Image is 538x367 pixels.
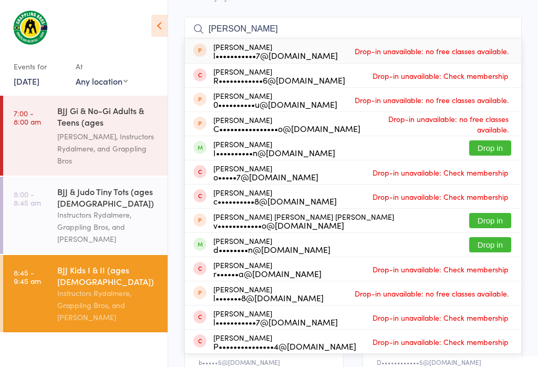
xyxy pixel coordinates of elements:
[213,318,338,326] div: l•••••••••••7@[DOMAIN_NAME]
[213,293,324,302] div: l•••••••8@[DOMAIN_NAME]
[57,287,159,323] div: Instructors Rydalmere, Grappling Bros, and [PERSON_NAME]
[199,358,333,366] div: b•••••5@[DOMAIN_NAME]
[213,188,337,205] div: [PERSON_NAME]
[11,8,50,47] img: Grappling Bros Rydalmere
[213,116,360,132] div: [PERSON_NAME]
[14,109,41,126] time: 7:00 - 8:00 am
[213,197,337,205] div: c••••••••••8@[DOMAIN_NAME]
[3,96,168,176] a: 7:00 -8:00 amBJJ Gi & No-Gi Adults & Teens (ages [DEMOGRAPHIC_DATA]+)[PERSON_NAME], Instructors R...
[184,17,522,41] input: Search
[14,75,39,87] a: [DATE]
[213,309,338,326] div: [PERSON_NAME]
[213,212,394,229] div: [PERSON_NAME] [PERSON_NAME] [PERSON_NAME]
[352,286,511,301] span: Drop-in unavailable: no free classes available.
[14,268,41,285] time: 8:45 - 9:45 am
[213,76,345,84] div: R••••••••••••6@[DOMAIN_NAME]
[213,172,318,181] div: o•••••7@[DOMAIN_NAME]
[14,190,41,207] time: 8:00 - 8:45 am
[213,140,335,157] div: [PERSON_NAME]
[352,92,511,108] span: Drop-in unavailable: no free classes available.
[370,334,511,350] span: Drop-in unavailable: Check membership
[57,209,159,245] div: Instructors Rydalmere, Grappling Bros, and [PERSON_NAME]
[370,261,511,277] span: Drop-in unavailable: Check membership
[76,75,128,87] div: Any location
[57,186,159,209] div: BJJ & Judo Tiny Tots (ages [DEMOGRAPHIC_DATA])
[14,58,65,75] div: Events for
[469,213,511,228] button: Drop in
[213,100,337,108] div: 0••••••••••u@[DOMAIN_NAME]
[469,140,511,156] button: Drop in
[213,51,338,59] div: l•••••••••••7@[DOMAIN_NAME]
[352,43,511,59] span: Drop-in unavailable: no free classes available.
[76,58,128,75] div: At
[3,177,168,254] a: 8:00 -8:45 amBJJ & Judo Tiny Tots (ages [DEMOGRAPHIC_DATA])Instructors Rydalmere, Grappling Bros,...
[377,358,511,366] div: D••••••••••••5@[DOMAIN_NAME]
[213,91,337,108] div: [PERSON_NAME]
[57,105,159,130] div: BJJ Gi & No-Gi Adults & Teens (ages [DEMOGRAPHIC_DATA]+)
[360,111,511,137] span: Drop-in unavailable: no free classes available.
[370,165,511,180] span: Drop-in unavailable: Check membership
[3,255,168,332] a: 8:45 -9:45 amBJJ Kids I & II (ages [DEMOGRAPHIC_DATA])Instructors Rydalmere, Grappling Bros, and ...
[213,261,322,278] div: [PERSON_NAME]
[213,43,338,59] div: [PERSON_NAME]
[213,148,335,157] div: I••••••••••n@[DOMAIN_NAME]
[213,67,345,84] div: [PERSON_NAME]
[213,237,330,253] div: [PERSON_NAME]
[213,333,356,350] div: [PERSON_NAME]
[370,68,511,84] span: Drop-in unavailable: Check membership
[213,124,360,132] div: C••••••••••••••••o@[DOMAIN_NAME]
[57,264,159,287] div: BJJ Kids I & II (ages [DEMOGRAPHIC_DATA])
[213,164,318,181] div: [PERSON_NAME]
[213,269,322,278] div: r••••••a@[DOMAIN_NAME]
[213,221,394,229] div: v••••••••••••o@[DOMAIN_NAME]
[370,310,511,325] span: Drop-in unavailable: Check membership
[370,189,511,205] span: Drop-in unavailable: Check membership
[213,245,330,253] div: d••••••••n@[DOMAIN_NAME]
[469,237,511,252] button: Drop in
[57,130,159,167] div: [PERSON_NAME], Instructors Rydalmere, and Grappling Bros
[213,285,324,302] div: [PERSON_NAME]
[213,342,356,350] div: P•••••••••••••••4@[DOMAIN_NAME]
